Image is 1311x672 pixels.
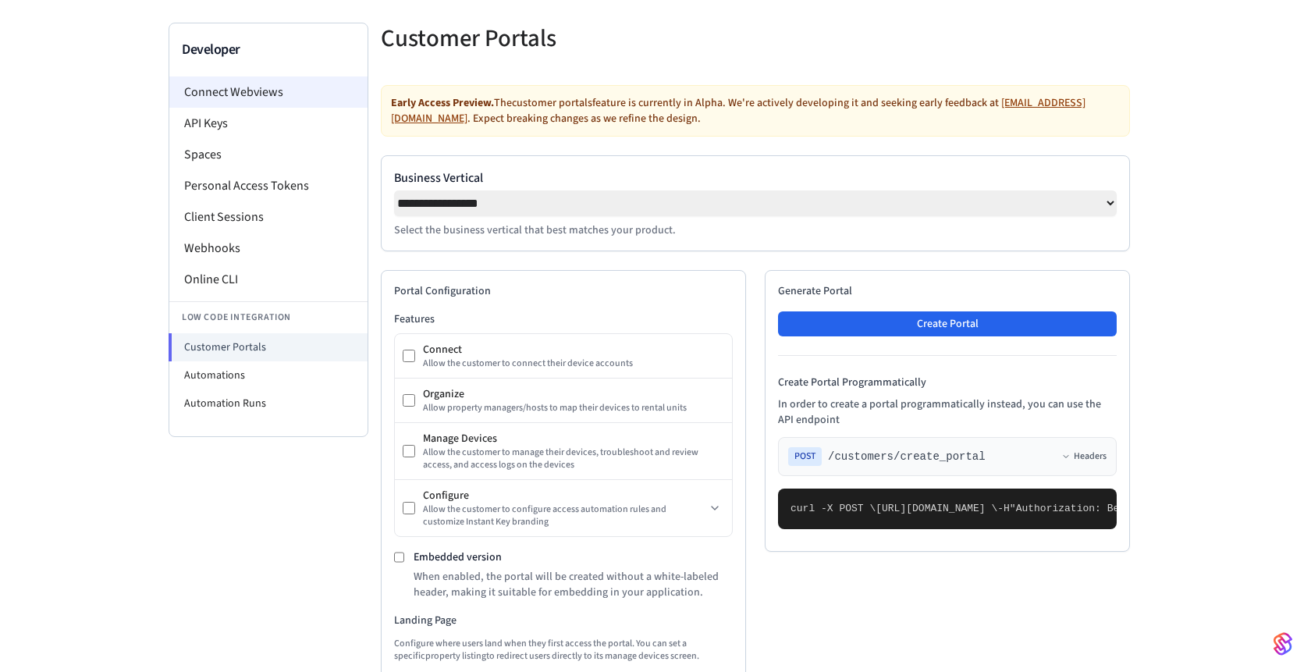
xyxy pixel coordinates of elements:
[423,386,724,402] div: Organize
[169,264,368,295] li: Online CLI
[394,638,733,663] p: Configure where users land when they first access the portal. You can set a specific property lis...
[423,488,705,503] div: Configure
[169,333,368,361] li: Customer Portals
[381,23,746,55] h5: Customer Portals
[169,76,368,108] li: Connect Webviews
[828,449,986,464] span: /customers/create_portal
[391,95,494,111] strong: Early Access Preview.
[423,342,724,357] div: Connect
[876,503,997,514] span: [URL][DOMAIN_NAME] \
[1274,631,1292,656] img: SeamLogoGradient.69752ec5.svg
[788,447,822,466] span: POST
[423,402,724,414] div: Allow property managers/hosts to map their devices to rental units
[1010,503,1271,514] span: "Authorization: Bearer seam_api_key_123456"
[394,613,733,628] h3: Landing Page
[394,311,733,327] h3: Features
[423,431,724,446] div: Manage Devices
[423,446,724,471] div: Allow the customer to manage their devices, troubleshoot and review access, and access logs on th...
[169,361,368,389] li: Automations
[394,169,1117,187] label: Business Vertical
[182,39,355,61] h3: Developer
[169,170,368,201] li: Personal Access Tokens
[778,396,1117,428] p: In order to create a portal programmatically instead, you can use the API endpoint
[169,139,368,170] li: Spaces
[414,549,502,565] label: Embedded version
[394,283,733,299] h2: Portal Configuration
[169,233,368,264] li: Webhooks
[394,222,1117,238] p: Select the business vertical that best matches your product.
[778,283,1117,299] h2: Generate Portal
[423,503,705,528] div: Allow the customer to configure access automation rules and customize Instant Key branding
[381,85,1130,137] div: The customer portals feature is currently in Alpha. We're actively developing it and seeking earl...
[423,357,724,370] div: Allow the customer to connect their device accounts
[169,301,368,333] li: Low Code Integration
[414,569,733,600] p: When enabled, the portal will be created without a white-labeled header, making it suitable for e...
[1061,450,1107,463] button: Headers
[169,108,368,139] li: API Keys
[169,201,368,233] li: Client Sessions
[997,503,1010,514] span: -H
[778,375,1117,390] h4: Create Portal Programmatically
[169,389,368,418] li: Automation Runs
[791,503,876,514] span: curl -X POST \
[391,95,1085,126] a: [EMAIL_ADDRESS][DOMAIN_NAME]
[778,311,1117,336] button: Create Portal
